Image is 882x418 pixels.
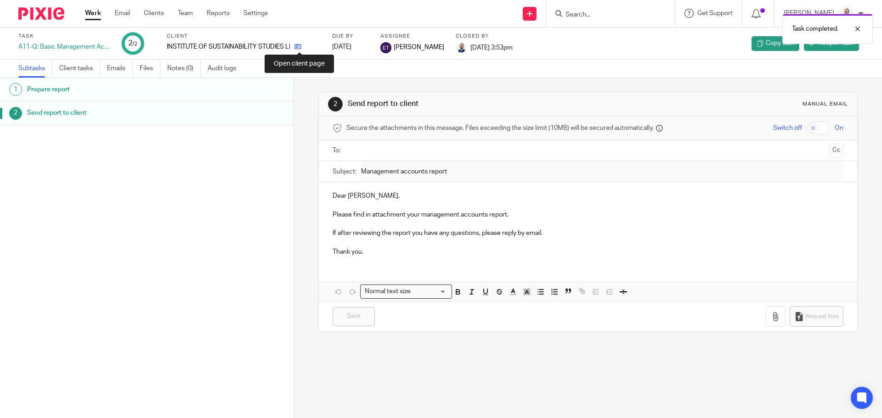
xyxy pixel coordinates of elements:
label: Client [167,33,321,40]
label: Due by [332,33,369,40]
div: Manual email [803,100,848,108]
a: Client tasks [59,60,100,78]
span: Switch off [773,123,802,133]
div: 2 [328,97,343,111]
p: INSTITUTE OF SUSTAINABILITY STUDIES LIMITED [167,42,290,51]
span: [DATE] 3:53pm [470,44,513,50]
span: [PERSON_NAME] [394,43,444,52]
img: Mark%20LI%20profiler.png [839,6,854,21]
button: Cc [830,144,843,157]
small: /2 [132,41,137,46]
div: 2 [9,107,22,120]
div: 2 [128,38,137,49]
label: Assignee [380,33,444,40]
a: Settings [243,9,268,18]
p: Dear [PERSON_NAME], [333,191,843,201]
button: Request files [790,306,843,327]
h1: Send report to client [348,99,608,109]
img: Pixie [18,7,64,20]
label: To: [333,146,343,155]
span: Request files [806,313,838,320]
a: Subtasks [18,60,52,78]
a: Emails [107,60,133,78]
h1: Prepare report [27,83,199,96]
a: Files [140,60,160,78]
div: Search for option [360,284,452,299]
img: Mark%20LI%20profiler.png [456,42,467,53]
label: Task [18,33,110,40]
div: A11-Q: Basic Management Accounts [18,42,110,51]
p: Please find in attachment your management accounts report. [333,210,843,219]
input: Search for option [413,287,447,296]
p: If after reviewing the report you have any questions, please reply by email. [333,229,843,238]
p: Task completed. [792,24,838,33]
img: svg%3E [380,42,391,53]
p: Thank you. [333,247,843,256]
a: Email [115,9,130,18]
span: Normal text size [362,287,413,296]
a: Team [178,9,193,18]
a: Notes (0) [167,60,201,78]
span: Secure the attachments in this message. Files exceeding the size limit (10MB) will be secured aut... [346,123,654,133]
h1: Send report to client [27,106,199,120]
div: [DATE] [332,42,369,51]
div: 1 [9,83,22,96]
a: Audit logs [208,60,243,78]
a: Work [85,9,101,18]
a: Reports [207,9,230,18]
span: On [835,123,843,133]
input: Sent [333,307,375,327]
label: Subject: [333,167,356,176]
a: Clients [144,9,164,18]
